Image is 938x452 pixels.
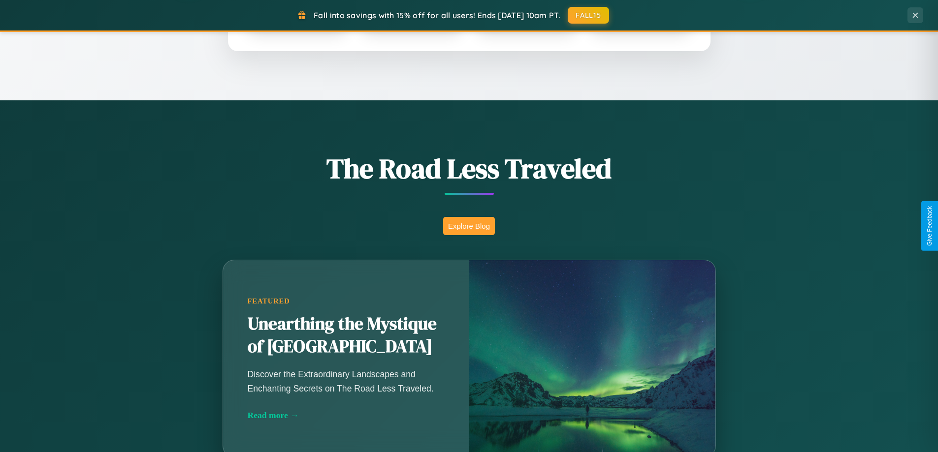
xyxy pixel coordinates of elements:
span: Fall into savings with 15% off for all users! Ends [DATE] 10am PT. [314,10,560,20]
button: Explore Blog [443,217,495,235]
h2: Unearthing the Mystique of [GEOGRAPHIC_DATA] [248,313,445,358]
div: Read more → [248,410,445,421]
p: Discover the Extraordinary Landscapes and Enchanting Secrets on The Road Less Traveled. [248,367,445,395]
h1: The Road Less Traveled [174,150,765,187]
div: Featured [248,297,445,305]
div: Give Feedback [926,206,933,246]
button: FALL15 [568,7,609,24]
